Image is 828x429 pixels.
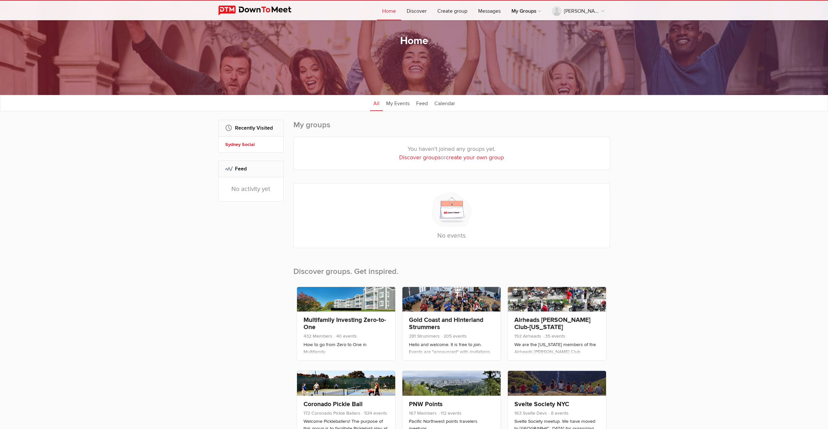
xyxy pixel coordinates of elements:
[400,34,428,48] h1: Home
[304,333,332,339] span: 432 Members
[219,177,283,201] div: No activity yet
[432,1,473,20] a: Create group
[409,316,483,331] a: Gold Coast and Hinterland Strummers
[413,95,431,111] a: Feed
[304,316,386,331] a: Multifamily Investing Zero-to-One
[438,410,461,416] span: 112 events
[304,410,360,416] span: 172 Coronado Pickle Ballers
[399,154,441,161] a: Discover groups
[446,154,504,161] a: create your own group
[514,333,541,339] span: 192 Airheads
[542,333,565,339] span: 35 events
[304,400,363,408] a: Coronado Pickle Ball
[293,183,610,248] div: No events
[401,1,432,20] a: Discover
[218,6,302,15] img: DownToMeet
[431,95,458,111] a: Calendar
[225,120,277,136] h2: Recently Visited
[225,141,279,148] a: Sydney Social
[514,410,547,416] span: 163 Svelte Devs
[362,410,387,416] span: 534 events
[473,1,506,20] a: Messages
[225,161,277,177] h2: Feed
[514,341,600,374] p: We are the [US_STATE] members of the Airheads [PERSON_NAME] Club (Airheads [PERSON_NAME] Club - C...
[514,400,569,408] a: Svelte Society NYC
[409,341,494,374] p: Hello and welcome. It is free to join. Events are "announced" with invitations sent out to member...
[409,333,440,339] span: 281 Strummers
[334,333,357,339] span: 40 events
[293,256,610,283] h2: Discover groups. Get inspired.
[409,400,443,408] a: PNW Points
[409,410,437,416] span: 167 Members
[441,333,467,339] span: 205 events
[547,1,610,20] a: [PERSON_NAME]
[514,316,590,331] a: Airheads [PERSON_NAME] Club-[US_STATE]
[548,410,569,416] span: 8 events
[383,95,413,111] a: My Events
[377,1,401,20] a: Home
[293,120,610,137] h2: My groups
[294,137,610,170] div: You haven't joined any groups yet. or
[506,1,546,20] a: My Groups
[370,95,383,111] a: All
[304,341,389,374] p: How to go from Zero to One in Multifamily Investinghttp://[DOMAIN_NAME][URL] Multifamily investin...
